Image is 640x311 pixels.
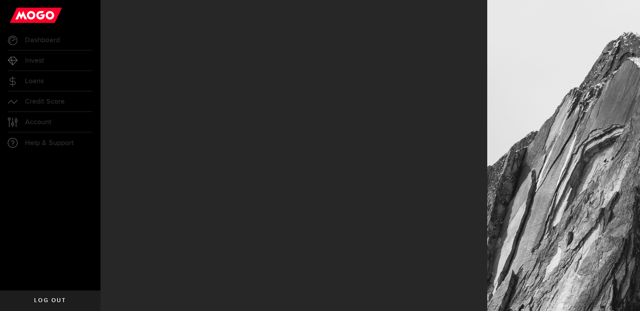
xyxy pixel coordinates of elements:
[25,98,65,105] span: Credit Score
[25,139,74,147] span: Help & Support
[34,298,66,303] span: Log out
[25,119,51,126] span: Account
[25,78,44,85] span: Loans
[25,57,44,64] span: Invest
[25,37,60,44] span: Dashboard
